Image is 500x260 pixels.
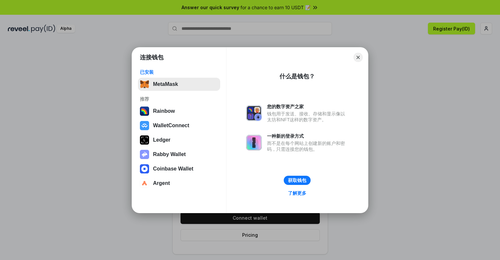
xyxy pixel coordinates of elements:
div: 什么是钱包？ [279,72,315,80]
img: svg+xml,%3Csvg%20width%3D%2228%22%20height%3D%2228%22%20viewBox%3D%220%200%2028%2028%22%20fill%3D... [140,121,149,130]
button: MetaMask [138,78,220,91]
button: Close [354,53,363,62]
a: 了解更多 [284,189,310,197]
div: 获取钱包 [288,177,306,183]
div: Argent [153,180,170,186]
button: 获取钱包 [284,176,311,185]
div: Coinbase Wallet [153,166,193,172]
div: 钱包用于发送、接收、存储和显示像以太坊和NFT这样的数字资产。 [267,111,348,123]
img: svg+xml,%3Csvg%20fill%3D%22none%22%20height%3D%2233%22%20viewBox%3D%220%200%2035%2033%22%20width%... [140,80,149,89]
div: Rainbow [153,108,175,114]
img: svg+xml,%3Csvg%20xmlns%3D%22http%3A%2F%2Fwww.w3.org%2F2000%2Fsvg%22%20fill%3D%22none%22%20viewBox... [140,150,149,159]
div: 一种新的登录方式 [267,133,348,139]
div: 您的数字资产之家 [267,104,348,110]
div: 而不是在每个网站上创建新的账户和密码，只需连接您的钱包。 [267,140,348,152]
div: Rabby Wallet [153,151,186,157]
img: svg+xml,%3Csvg%20xmlns%3D%22http%3A%2F%2Fwww.w3.org%2F2000%2Fsvg%22%20fill%3D%22none%22%20viewBox... [246,135,262,150]
h1: 连接钱包 [140,53,163,61]
div: 已安装 [140,69,218,75]
button: Rabby Wallet [138,148,220,161]
div: 推荐 [140,96,218,102]
img: svg+xml,%3Csvg%20width%3D%2228%22%20height%3D%2228%22%20viewBox%3D%220%200%2028%2028%22%20fill%3D... [140,164,149,173]
button: Argent [138,177,220,190]
button: Ledger [138,133,220,147]
img: svg+xml,%3Csvg%20xmlns%3D%22http%3A%2F%2Fwww.w3.org%2F2000%2Fsvg%22%20width%3D%2228%22%20height%3... [140,135,149,145]
div: MetaMask [153,81,178,87]
img: svg+xml,%3Csvg%20width%3D%22120%22%20height%3D%22120%22%20viewBox%3D%220%200%20120%20120%22%20fil... [140,107,149,116]
button: Coinbase Wallet [138,162,220,175]
div: Ledger [153,137,170,143]
img: svg+xml,%3Csvg%20width%3D%2228%22%20height%3D%2228%22%20viewBox%3D%220%200%2028%2028%22%20fill%3D... [140,179,149,188]
div: WalletConnect [153,123,189,129]
button: WalletConnect [138,119,220,132]
button: Rainbow [138,105,220,118]
div: 了解更多 [288,190,306,196]
img: svg+xml,%3Csvg%20xmlns%3D%22http%3A%2F%2Fwww.w3.org%2F2000%2Fsvg%22%20fill%3D%22none%22%20viewBox... [246,105,262,121]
